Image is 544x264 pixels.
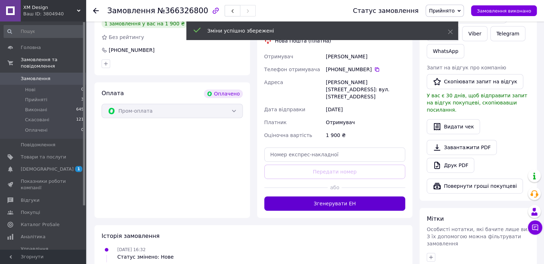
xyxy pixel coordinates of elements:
span: 121 [76,117,84,123]
div: [PERSON_NAME] [324,50,407,63]
span: Замовлення виконано [477,8,531,14]
span: Замовлення [21,75,50,82]
button: Згенерувати ЕН [264,196,406,211]
span: Товари та послуги [21,154,66,160]
span: Показники роботи компанії [21,178,66,191]
div: Ваш ID: 3804940 [23,11,86,17]
span: Оціночна вартість [264,132,312,138]
span: 3 [81,97,84,103]
span: Оплачені [25,127,48,133]
span: 0 [81,87,84,93]
span: [DEMOGRAPHIC_DATA] [21,166,74,172]
span: 1 [75,166,82,172]
span: 0 [81,127,84,133]
a: Viber [462,26,487,41]
span: Замовлення та повідомлення [21,57,86,69]
span: Скасовані [25,117,49,123]
span: Прийняті [25,97,47,103]
span: [DATE] 16:32 [117,247,146,252]
button: Чат з покупцем [528,220,542,235]
a: Друк PDF [427,158,474,173]
span: №366326800 [157,6,208,15]
div: Отримувач [324,116,407,129]
a: WhatsApp [427,44,464,58]
span: Відгуки [21,197,39,204]
span: Без рейтингу [109,34,144,40]
span: Історія замовлення [102,233,160,239]
span: Прийнято [429,8,455,14]
span: Покупці [21,209,40,216]
a: Telegram [490,26,525,41]
span: Отримувач [264,54,293,59]
span: Нові [25,87,35,93]
div: [PERSON_NAME][STREET_ADDRESS]: вул. [STREET_ADDRESS] [324,76,407,103]
div: 1 900 ₴ [324,129,407,142]
span: Замовлення [107,6,155,15]
span: Аналітика [21,234,45,240]
input: Пошук [4,25,84,38]
a: Завантажити PDF [427,140,497,155]
div: [PHONE_NUMBER] [108,47,155,54]
div: [PHONE_NUMBER] [326,66,405,73]
span: Головна [21,44,41,51]
span: Адреса [264,79,283,85]
span: У вас є 30 днів, щоб відправити запит на відгук покупцеві, скопіювавши посилання. [427,93,527,113]
button: Скопіювати запит на відгук [427,74,523,89]
span: Телефон отримувача [264,67,320,72]
div: Статус замовлення [353,7,419,14]
span: Платник [264,119,287,125]
div: Зміни успішно збережені [207,27,430,34]
span: 645 [76,107,84,113]
span: Оплата [102,90,124,97]
div: [DATE] [324,103,407,116]
span: Повідомлення [21,142,55,148]
div: 1 замовлення у вас на 1 900 ₴ [102,19,188,28]
span: Мітки [427,215,444,222]
span: Дата відправки [264,107,305,112]
div: Оплачено [204,89,242,98]
button: Замовлення виконано [471,5,537,16]
span: ХМ Design [23,4,77,11]
div: Статус змінено: Нове [117,253,174,260]
span: Особисті нотатки, які бачите лише ви. З їх допомогою можна фільтрувати замовлення [427,226,529,246]
span: Управління сайтом [21,246,66,259]
span: Каталог ProSale [21,221,59,228]
span: або [328,184,342,191]
span: Запит на відгук про компанію [427,65,506,70]
button: Видати чек [427,119,480,134]
span: Виконані [25,107,47,113]
input: Номер експрес-накладної [264,147,406,162]
button: Повернути гроші покупцеві [427,179,523,194]
div: Повернутися назад [93,7,99,14]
